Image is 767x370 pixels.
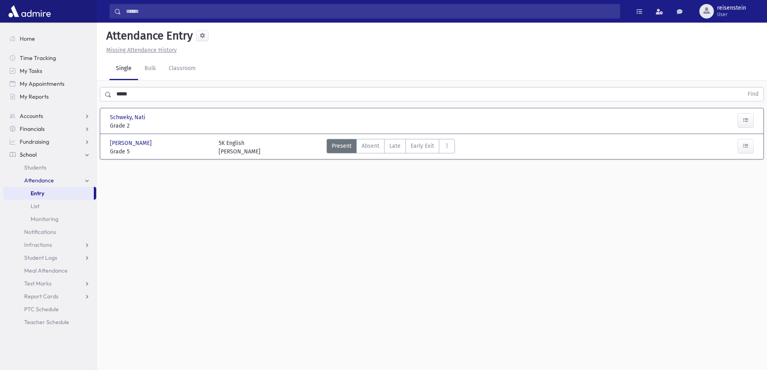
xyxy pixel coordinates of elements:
[24,267,68,274] span: Meal Attendance
[219,139,260,156] div: 5K English [PERSON_NAME]
[110,139,153,147] span: [PERSON_NAME]
[103,29,193,43] h5: Attendance Entry
[31,215,58,223] span: Monitoring
[3,316,96,329] a: Teacher Schedule
[3,174,96,187] a: Attendance
[24,177,54,184] span: Attendance
[20,138,49,145] span: Fundraising
[20,80,64,87] span: My Appointments
[110,58,138,80] a: Single
[138,58,162,80] a: Bulk
[24,241,52,248] span: Infractions
[24,318,69,326] span: Teacher Schedule
[24,164,46,171] span: Students
[362,142,379,150] span: Absent
[3,148,96,161] a: School
[24,280,52,287] span: Test Marks
[3,32,96,45] a: Home
[24,306,59,313] span: PTC Schedule
[106,47,177,54] u: Missing Attendance History
[717,5,746,11] span: reisenstein
[20,151,37,158] span: School
[103,47,177,54] a: Missing Attendance History
[3,52,96,64] a: Time Tracking
[3,200,96,213] a: List
[24,254,57,261] span: Student Logs
[3,213,96,225] a: Monitoring
[327,139,455,156] div: AttTypes
[24,228,56,236] span: Notifications
[31,203,39,210] span: List
[20,93,49,100] span: My Reports
[3,187,94,200] a: Entry
[743,87,763,101] button: Find
[20,35,35,42] span: Home
[24,293,58,300] span: Report Cards
[20,125,45,132] span: Financials
[6,3,53,19] img: AdmirePro
[3,64,96,77] a: My Tasks
[389,142,401,150] span: Late
[3,238,96,251] a: Infractions
[3,225,96,238] a: Notifications
[3,77,96,90] a: My Appointments
[3,290,96,303] a: Report Cards
[20,112,43,120] span: Accounts
[3,303,96,316] a: PTC Schedule
[3,161,96,174] a: Students
[411,142,434,150] span: Early Exit
[110,113,147,122] span: Schweky, Nati
[110,147,211,156] span: Grade 5
[3,135,96,148] a: Fundraising
[3,110,96,122] a: Accounts
[3,90,96,103] a: My Reports
[20,54,56,62] span: Time Tracking
[717,11,746,18] span: User
[31,190,44,197] span: Entry
[20,67,42,74] span: My Tasks
[162,58,202,80] a: Classroom
[3,122,96,135] a: Financials
[121,4,620,19] input: Search
[110,122,211,130] span: Grade 2
[3,277,96,290] a: Test Marks
[332,142,351,150] span: Present
[3,264,96,277] a: Meal Attendance
[3,251,96,264] a: Student Logs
